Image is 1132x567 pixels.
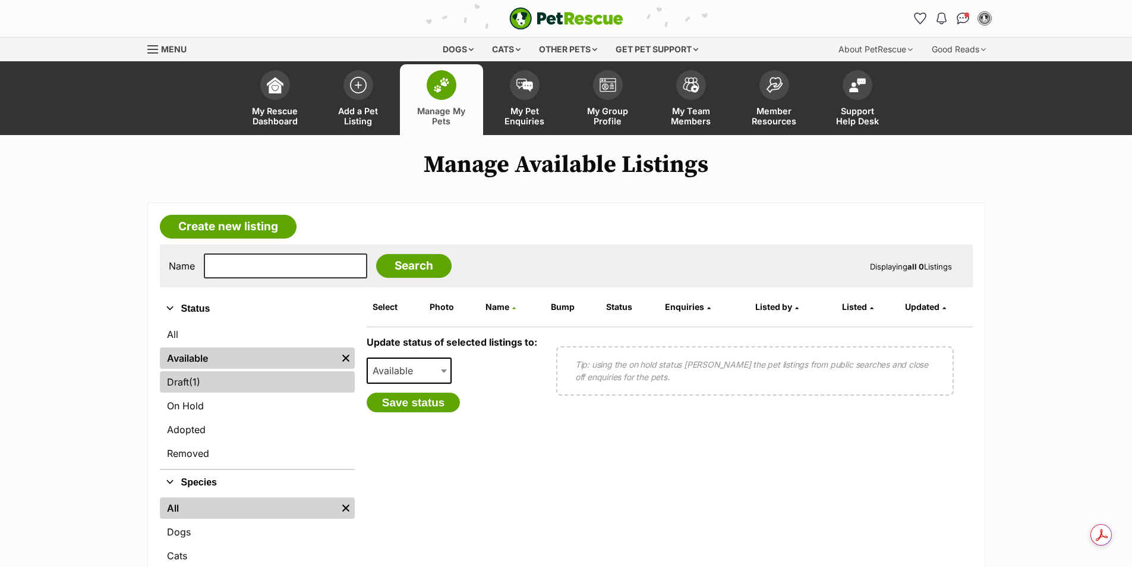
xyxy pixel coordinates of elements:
[367,358,452,384] span: Available
[509,7,623,30] a: PetRescue
[160,215,297,239] a: Create new listing
[350,77,367,93] img: add-pet-listing-icon-0afa8454b4691262ce3f59096e99ab1cd57d4a30225e0717b998d2c9b9846f56.svg
[485,302,516,312] a: Name
[160,475,355,490] button: Species
[733,64,816,135] a: Member Resources
[905,302,939,312] span: Updated
[433,77,450,93] img: manage-my-pets-icon-02211641906a0b7f246fdf0571729dbe1e7629f14944591b6c1af311fb30b64b.svg
[665,302,711,312] a: Enquiries
[923,37,994,61] div: Good Reads
[766,77,783,93] img: member-resources-icon-8e73f808a243e03378d46382f2149f9095a855e16c252ad45f914b54edf8863c.svg
[160,395,355,416] a: On Hold
[160,419,355,440] a: Adopted
[607,37,707,61] div: Get pet support
[332,106,385,126] span: Add a Pet Listing
[664,106,718,126] span: My Team Members
[755,302,792,312] span: Listed by
[531,37,606,61] div: Other pets
[936,12,946,24] img: notifications-46538b983faf8c2785f20acdc204bb7945ddae34d4c08c2a6579f10ce5e182be.svg
[160,347,337,369] a: Available
[160,371,355,393] a: Draft
[932,9,951,28] button: Notifications
[267,77,283,93] img: dashboard-icon-eb2f2d2d3e046f16d808141f083e7271f6b2e854fb5c12c21221c1fb7104beca.svg
[484,37,529,61] div: Cats
[498,106,551,126] span: My Pet Enquiries
[368,297,424,317] th: Select
[160,545,355,566] a: Cats
[161,44,187,54] span: Menu
[368,362,425,379] span: Available
[317,64,400,135] a: Add a Pet Listing
[870,262,952,271] span: Displaying Listings
[601,297,659,317] th: Status
[367,393,461,413] button: Save status
[425,297,480,317] th: Photo
[160,497,337,519] a: All
[189,375,200,389] span: (1)
[905,302,946,312] a: Updated
[509,7,623,30] img: logo-e224e6f780fb5917bec1dbf3a21bbac754714ae5b6737aabdf751b685950b380.svg
[907,262,924,271] strong: all 0
[831,106,884,126] span: Support Help Desk
[367,336,537,348] label: Update status of selected listings to:
[337,347,355,369] a: Remove filter
[248,106,302,126] span: My Rescue Dashboard
[911,9,994,28] ul: Account quick links
[234,64,317,135] a: My Rescue Dashboard
[954,9,973,28] a: Conversations
[816,64,899,135] a: Support Help Desk
[160,324,355,345] a: All
[575,358,935,383] p: Tip: using the on hold status [PERSON_NAME] the pet listings from public searches and close off e...
[842,302,874,312] a: Listed
[975,9,994,28] button: My account
[600,78,616,92] img: group-profile-icon-3fa3cf56718a62981997c0bc7e787c4b2cf8bcc04b72c1350f741eb67cf2f40e.svg
[400,64,483,135] a: Manage My Pets
[483,64,566,135] a: My Pet Enquiries
[683,77,699,93] img: team-members-icon-5396bd8760b3fe7c0b43da4ab00e1e3bb1a5d9ba89233759b79545d2d3fc5d0d.svg
[830,37,921,61] div: About PetRescue
[581,106,635,126] span: My Group Profile
[566,64,649,135] a: My Group Profile
[337,497,355,519] a: Remove filter
[485,302,509,312] span: Name
[748,106,801,126] span: Member Resources
[849,78,866,92] img: help-desk-icon-fdf02630f3aa405de69fd3d07c3f3aa587a6932b1a1747fa1d2bba05be0121f9.svg
[376,254,452,278] input: Search
[546,297,600,317] th: Bump
[160,443,355,464] a: Removed
[649,64,733,135] a: My Team Members
[911,9,930,28] a: Favourites
[434,37,482,61] div: Dogs
[415,106,468,126] span: Manage My Pets
[169,261,195,271] label: Name
[755,302,799,312] a: Listed by
[665,302,704,312] span: translation missing: en.admin.listings.index.attributes.enquiries
[160,521,355,543] a: Dogs
[842,302,867,312] span: Listed
[160,301,355,317] button: Status
[160,321,355,469] div: Status
[979,12,991,24] img: Petstock Vet profile pic
[516,79,533,92] img: pet-enquiries-icon-7e3ad2cf08bfb03b45e93fb7055b45f3efa6380592205ae92323e6603595dc1f.svg
[147,37,195,59] a: Menu
[957,12,969,24] img: chat-41dd97257d64d25036548639549fe6c8038ab92f7586957e7f3b1b290dea8141.svg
